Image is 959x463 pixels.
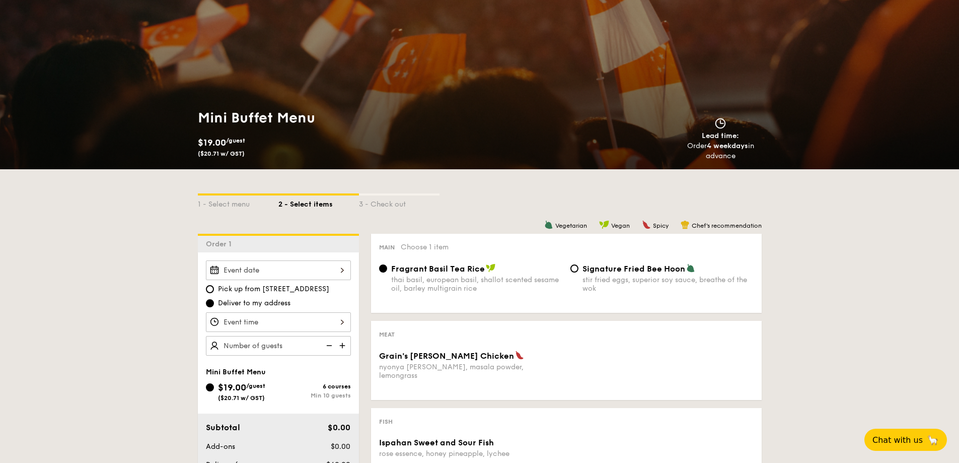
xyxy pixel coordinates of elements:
strong: 4 weekdays [707,142,748,150]
input: Number of guests [206,336,351,356]
div: Min 10 guests [278,392,351,399]
img: icon-vegan.f8ff3823.svg [486,263,496,273]
span: Lead time: [702,131,739,140]
span: $0.00 [328,423,350,432]
img: icon-clock.2db775ea.svg [713,118,728,129]
div: stir fried eggs, superior soy sauce, breathe of the wok [582,276,754,293]
div: nyonya [PERSON_NAME], masala powder, lemongrass [379,363,562,380]
img: icon-chef-hat.a58ddaea.svg [681,220,690,229]
div: 3 - Check out [359,195,439,210]
img: icon-vegetarian.fe4039eb.svg [544,220,553,229]
span: Fragrant Basil Tea Rice [391,264,485,274]
div: rose essence, honey pineapple, lychee [379,449,562,458]
span: Main [379,244,395,251]
span: 🦙 [927,434,939,446]
span: $0.00 [331,442,350,451]
div: 6 courses [278,383,351,390]
img: icon-spicy.37a8142b.svg [515,351,524,360]
span: Ispahan Sweet and Sour Fish [379,438,494,447]
button: Chat with us🦙 [864,429,947,451]
span: Pick up from [STREET_ADDRESS] [218,284,329,294]
input: Fragrant Basil Tea Ricethai basil, european basil, shallot scented sesame oil, barley multigrain ... [379,264,387,273]
input: Event date [206,260,351,280]
span: Signature Fried Bee Hoon [582,264,685,274]
input: Deliver to my address [206,299,214,307]
input: $19.00/guest($20.71 w/ GST)6 coursesMin 10 guests [206,383,214,391]
span: Spicy [653,222,669,229]
span: Meat [379,331,395,338]
input: Pick up from [STREET_ADDRESS] [206,285,214,293]
span: Subtotal [206,423,240,432]
span: Order 1 [206,240,236,248]
input: Signature Fried Bee Hoonstir fried eggs, superior soy sauce, breathe of the wok [570,264,578,273]
img: icon-reduce.1d2dbef1.svg [321,336,336,355]
span: Deliver to my address [218,298,290,308]
img: icon-spicy.37a8142b.svg [642,220,651,229]
span: Mini Buffet Menu [206,368,266,376]
img: icon-vegetarian.fe4039eb.svg [686,263,695,273]
span: $19.00 [198,137,226,148]
h1: Mini Buffet Menu [198,109,476,127]
span: ($20.71 w/ GST) [218,394,265,402]
div: 1 - Select menu [198,195,278,210]
div: 2 - Select items [278,195,359,210]
span: Fish [379,418,393,425]
span: /guest [226,137,245,144]
span: $19.00 [218,382,246,393]
span: Chat with us [872,435,923,445]
span: /guest [246,382,265,389]
span: Vegan [611,222,630,229]
img: icon-vegan.f8ff3823.svg [599,220,609,229]
span: ($20.71 w/ GST) [198,150,245,157]
span: Grain's [PERSON_NAME] Chicken [379,351,514,361]
div: thai basil, european basil, shallot scented sesame oil, barley multigrain rice [391,276,562,293]
span: Add-ons [206,442,235,451]
input: Event time [206,312,351,332]
div: Order in advance [676,141,766,161]
span: Vegetarian [555,222,587,229]
span: Choose 1 item [401,243,449,251]
span: Chef's recommendation [692,222,762,229]
img: icon-add.58712e84.svg [336,336,351,355]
